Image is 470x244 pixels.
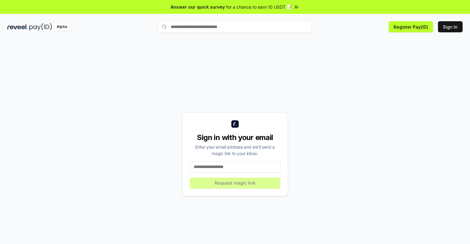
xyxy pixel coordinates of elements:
button: Register Pay(ID) [389,21,433,32]
span: for a chance to earn 10 USDT 📝 [226,4,292,10]
span: Answer our quick survey [171,4,225,10]
div: Alpha [53,23,71,31]
img: logo_small [231,120,239,128]
button: Sign In [438,21,463,32]
img: pay_id [29,23,52,31]
img: reveel_dark [7,23,28,31]
div: Enter your email address and we’ll send a magic link to your inbox. [190,144,280,157]
div: Sign in with your email [190,133,280,142]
